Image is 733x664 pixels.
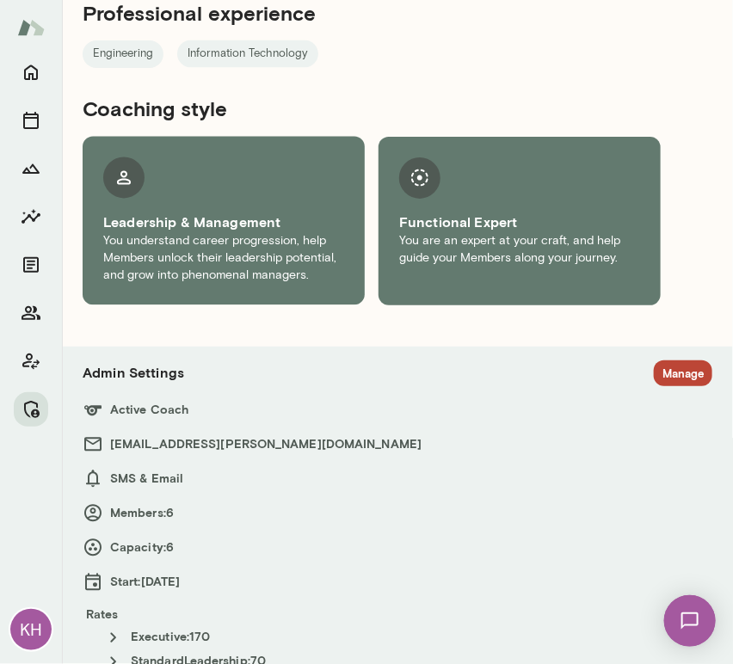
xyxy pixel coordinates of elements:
[83,503,712,524] h6: Members: 6
[14,248,48,282] button: Documents
[83,95,661,123] h5: Coaching style
[83,538,712,558] h6: Capacity: 6
[14,55,48,89] button: Home
[83,469,712,489] h6: SMS & Email
[83,363,184,384] h6: Admin Settings
[103,233,344,285] p: You understand career progression, help Members unlock their leadership potential, and grow into ...
[83,572,712,593] h6: Start: [DATE]
[103,628,712,649] h6: Executive : 170
[14,103,48,138] button: Sessions
[14,344,48,378] button: Client app
[177,46,318,63] span: Information Technology
[14,151,48,186] button: Growth Plan
[654,360,712,387] button: Manage
[14,200,48,234] button: Insights
[14,392,48,427] button: Manage
[103,212,344,233] h6: Leadership & Management
[14,296,48,330] button: Members
[83,46,163,63] span: Engineering
[10,609,52,650] div: KH
[399,212,640,233] h6: Functional Expert
[17,11,45,44] img: Mento
[83,434,712,455] h6: [EMAIL_ADDRESS][PERSON_NAME][DOMAIN_NAME]
[399,233,640,267] p: You are an expert at your craft, and help guide your Members along your journey.
[83,606,712,624] h6: Rates
[83,400,712,421] h6: Active Coach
